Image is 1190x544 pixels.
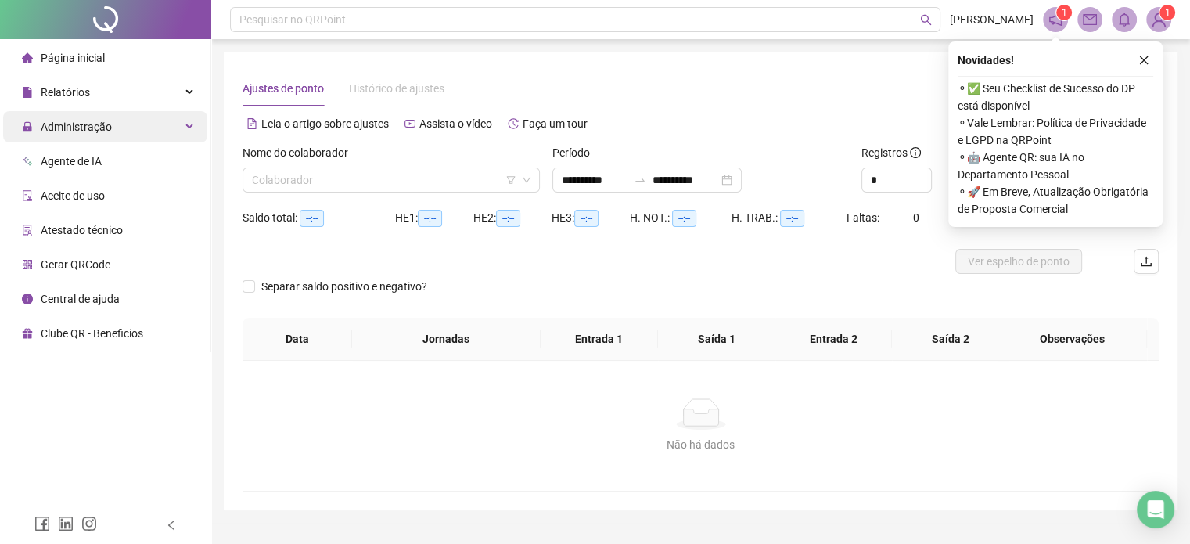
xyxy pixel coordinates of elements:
[732,209,846,227] div: H. TRAB.:
[1011,330,1135,348] span: Observações
[246,118,257,129] span: file-text
[243,318,352,361] th: Data
[404,118,415,129] span: youtube
[81,516,97,531] span: instagram
[1056,5,1072,20] sup: 1
[847,211,882,224] span: Faltas:
[352,318,541,361] th: Jornadas
[41,155,102,168] span: Agente de IA
[634,174,646,186] span: swap-right
[958,114,1153,149] span: ⚬ Vale Lembrar: Política de Privacidade e LGPD na QRPoint
[958,183,1153,218] span: ⚬ 🚀 Em Breve, Atualização Obrigatória de Proposta Comercial
[34,516,50,531] span: facebook
[1137,491,1174,528] div: Open Intercom Messenger
[1048,13,1062,27] span: notification
[958,52,1014,69] span: Novidades !
[506,175,516,185] span: filter
[243,209,395,227] div: Saldo total:
[634,174,646,186] span: to
[522,175,531,185] span: down
[950,11,1034,28] span: [PERSON_NAME]
[349,82,444,95] span: Histórico de ajustes
[22,259,33,270] span: qrcode
[22,52,33,63] span: home
[41,224,123,236] span: Atestado técnico
[41,189,105,202] span: Aceite de uso
[775,318,893,361] th: Entrada 2
[243,82,324,95] span: Ajustes de ponto
[1147,8,1170,31] img: 75860
[1159,5,1175,20] sup: Atualize o seu contato no menu Meus Dados
[998,318,1148,361] th: Observações
[419,117,492,130] span: Assista o vídeo
[574,210,599,227] span: --:--
[41,52,105,64] span: Página inicial
[552,144,600,161] label: Período
[958,80,1153,114] span: ⚬ ✅ Seu Checklist de Sucesso do DP está disponível
[255,278,433,295] span: Separar saldo positivo e negativo?
[473,209,552,227] div: HE 2:
[541,318,658,361] th: Entrada 1
[58,516,74,531] span: linkedin
[166,520,177,531] span: left
[41,86,90,99] span: Relatórios
[22,190,33,201] span: audit
[892,318,1009,361] th: Saída 2
[22,328,33,339] span: gift
[41,258,110,271] span: Gerar QRCode
[22,87,33,98] span: file
[672,210,696,227] span: --:--
[261,436,1140,453] div: Não há dados
[22,121,33,132] span: lock
[920,14,932,26] span: search
[658,318,775,361] th: Saída 1
[22,225,33,236] span: solution
[300,210,324,227] span: --:--
[41,293,120,305] span: Central de ajuda
[496,210,520,227] span: --:--
[630,209,732,227] div: H. NOT.:
[861,144,921,161] span: Registros
[508,118,519,129] span: history
[1083,13,1097,27] span: mail
[418,210,442,227] span: --:--
[552,209,630,227] div: HE 3:
[1138,55,1149,66] span: close
[1117,13,1131,27] span: bell
[955,249,1082,274] button: Ver espelho de ponto
[958,149,1153,183] span: ⚬ 🤖 Agente QR: sua IA no Departamento Pessoal
[913,211,919,224] span: 0
[243,144,358,161] label: Nome do colaborador
[1062,7,1067,18] span: 1
[780,210,804,227] span: --:--
[1165,7,1170,18] span: 1
[1140,255,1152,268] span: upload
[41,121,112,133] span: Administração
[523,117,588,130] span: Faça um tour
[261,117,389,130] span: Leia o artigo sobre ajustes
[22,294,33,304] span: info-circle
[910,147,921,158] span: info-circle
[395,209,473,227] div: HE 1:
[41,327,143,340] span: Clube QR - Beneficios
